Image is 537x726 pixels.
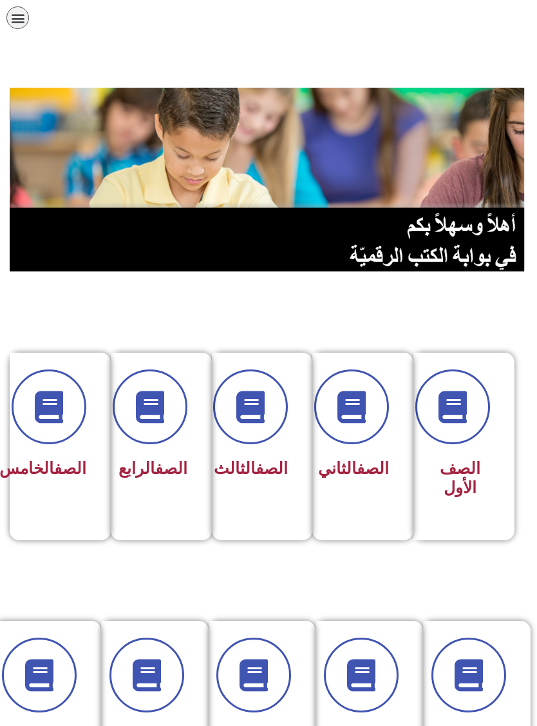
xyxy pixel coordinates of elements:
a: الصف [54,459,86,478]
a: الصف [357,459,389,478]
span: الرابع [118,459,187,478]
a: الصف [256,459,288,478]
span: الصف الأول [440,459,480,497]
span: الثالث [214,459,288,478]
a: الصف [155,459,187,478]
div: כפתור פתיחת תפריט [6,6,29,29]
span: الثاني [318,459,389,478]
